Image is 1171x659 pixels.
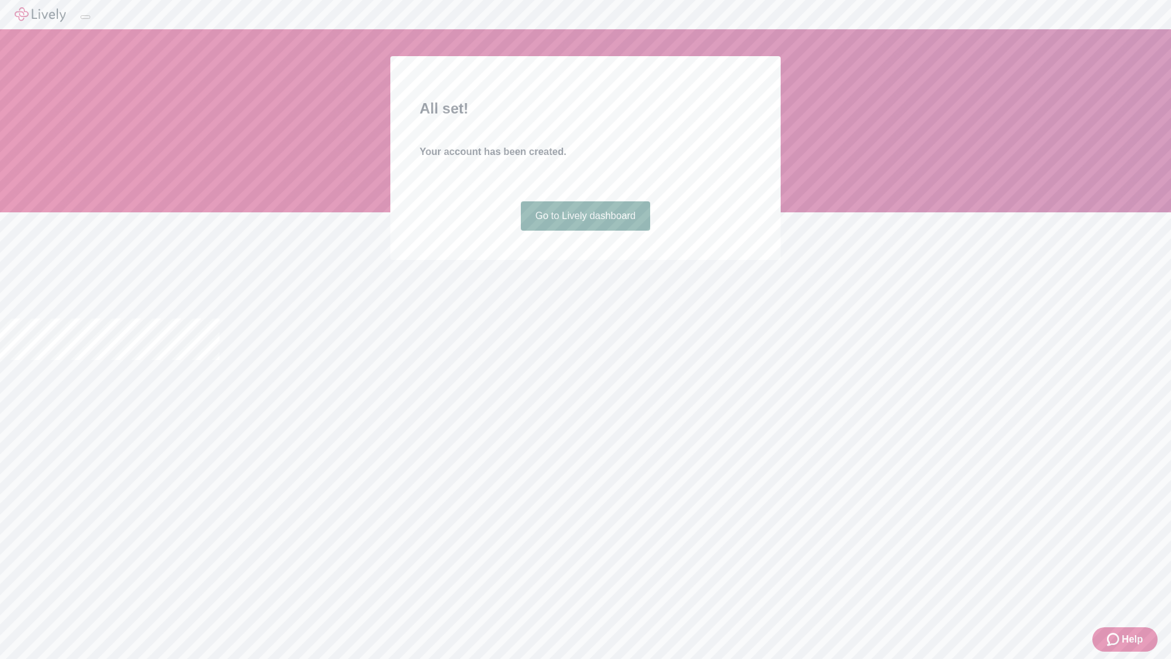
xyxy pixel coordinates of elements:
[521,201,651,231] a: Go to Lively dashboard
[420,145,751,159] h4: Your account has been created.
[81,15,90,19] button: Log out
[420,98,751,120] h2: All set!
[15,7,66,22] img: Lively
[1107,632,1122,647] svg: Zendesk support icon
[1122,632,1143,647] span: Help
[1092,627,1158,652] button: Zendesk support iconHelp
